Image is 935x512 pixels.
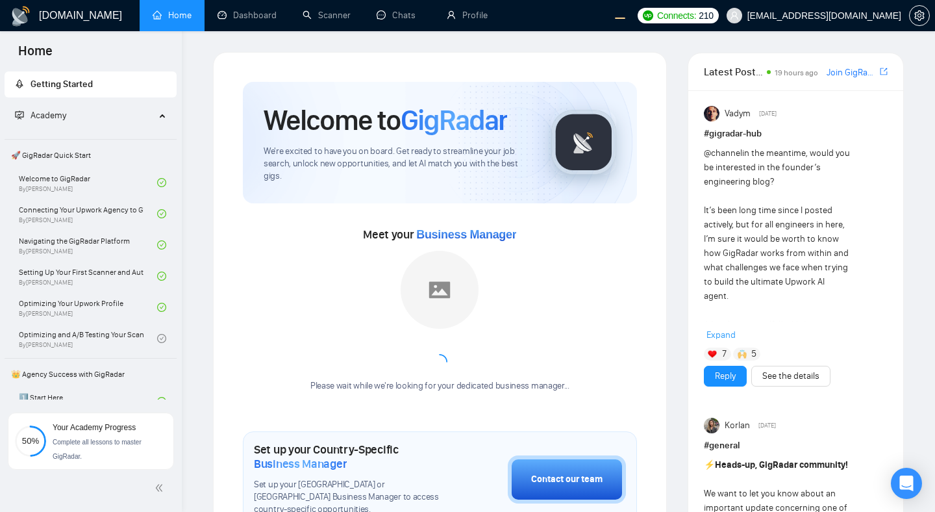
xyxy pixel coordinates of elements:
[416,228,516,241] span: Business Manager
[19,168,157,197] a: Welcome to GigRadarBy[PERSON_NAME]
[157,303,166,312] span: check-circle
[254,457,347,471] span: Business Manager
[401,251,479,329] img: placeholder.png
[880,66,888,78] a: export
[157,209,166,218] span: check-circle
[699,8,713,23] span: 210
[15,110,24,120] span: fund-projection-screen
[19,262,157,290] a: Setting Up Your First Scanner and Auto-BidderBy[PERSON_NAME]
[303,380,577,392] div: Please wait while we're looking for your dedicated business manager...
[53,439,142,460] span: Complete all lessons to master GigRadar.
[303,10,351,21] a: searchScanner
[363,227,516,242] span: Meet your
[6,361,175,387] span: 👑 Agency Success with GigRadar
[31,110,66,121] span: Academy
[827,66,877,80] a: Join GigRadar Slack Community
[775,68,818,77] span: 19 hours ago
[704,439,888,453] h1: # general
[447,10,488,21] a: userProfile
[157,334,166,343] span: check-circle
[704,127,888,141] h1: # gigradar-hub
[708,350,717,359] img: ❤️
[157,397,166,406] span: check-circle
[430,353,449,371] span: loading
[657,8,696,23] span: Connects:
[909,5,930,26] button: setting
[704,366,747,387] button: Reply
[157,240,166,250] span: check-circle
[6,142,175,168] span: 🚀 GigRadar Quick Start
[909,10,930,21] a: setting
[377,10,421,21] a: messageChats
[751,348,756,361] span: 5
[401,103,507,138] span: GigRadar
[19,387,157,416] a: 1️⃣ Start Here
[730,11,739,20] span: user
[15,437,46,445] span: 50%
[15,110,66,121] span: Academy
[762,369,819,383] a: See the details
[704,418,719,433] img: Korlan
[751,366,830,387] button: See the details
[722,348,727,361] span: 7
[551,110,616,175] img: gigradar-logo.png
[53,423,136,432] span: Your Academy Progress
[8,42,63,69] span: Home
[706,329,736,340] span: Expand
[157,178,166,187] span: check-circle
[910,10,929,21] span: setting
[264,146,530,183] span: We're excited to have you on board. Get ready to streamline your job search, unlock new opportuni...
[218,10,277,21] a: dashboardDashboard
[31,79,93,90] span: Getting Started
[759,108,777,120] span: [DATE]
[704,147,742,159] span: @channel
[19,324,157,353] a: Optimizing and A/B Testing Your Scanner for Better ResultsBy[PERSON_NAME]
[715,459,848,470] strong: Heads-up, GigRadar community!
[725,107,751,121] span: Vadym
[738,350,747,359] img: 🙌
[155,481,168,494] span: double-left
[153,10,192,21] a: homeHome
[880,66,888,77] span: export
[508,455,626,504] button: Contact our team
[643,10,653,21] img: upwork-logo.png
[725,418,750,433] span: Korlan
[264,103,507,138] h1: Welcome to
[19,293,157,322] a: Optimizing Your Upwork ProfileBy[PERSON_NAME]
[704,459,715,470] span: ⚡
[704,64,763,80] span: Latest Posts from the GigRadar Community
[5,71,177,97] li: Getting Started
[19,231,157,259] a: Navigating the GigRadar PlatformBy[PERSON_NAME]
[10,6,31,27] img: logo
[157,272,166,281] span: check-circle
[531,472,603,487] div: Contact our team
[15,79,24,88] span: rocket
[758,420,776,431] span: [DATE]
[704,106,719,122] img: Vadym
[891,468,922,499] div: Open Intercom Messenger
[254,442,443,471] h1: Set up your Country-Specific
[19,199,157,228] a: Connecting Your Upwork Agency to GigRadarBy[PERSON_NAME]
[715,369,736,383] a: Reply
